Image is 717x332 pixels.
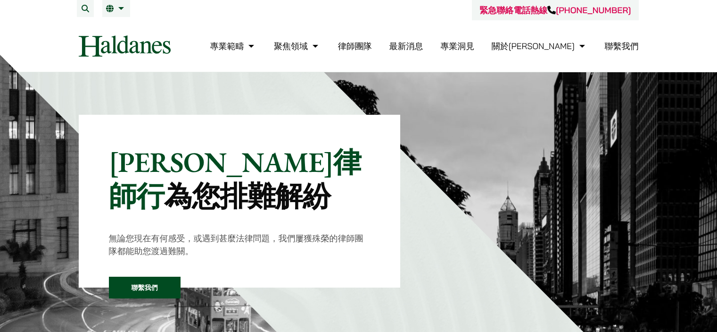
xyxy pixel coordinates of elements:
[389,41,423,51] a: 最新消息
[79,35,171,57] img: Logo of Haldanes
[440,41,474,51] a: 專業洞見
[274,41,321,51] a: 聚焦領域
[109,145,371,213] p: [PERSON_NAME]律師行
[605,41,639,51] a: 聯繫我們
[479,5,631,16] a: 緊急聯絡電話熱線[PHONE_NUMBER]
[106,5,126,12] a: 繁
[109,277,181,298] a: 聯繫我們
[338,41,372,51] a: 律師團隊
[164,178,330,214] mark: 為您排難解紛
[210,41,256,51] a: 專業範疇
[492,41,587,51] a: 關於何敦
[109,232,371,257] p: 無論您現在有何感受，或遇到甚麼法律問題，我們屢獲殊榮的律師團隊都能助您渡過難關。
